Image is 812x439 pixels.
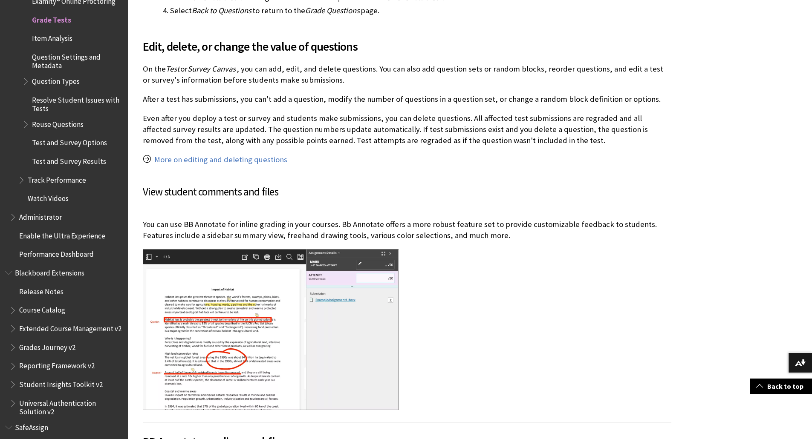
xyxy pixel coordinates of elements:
[154,155,287,165] a: More on editing and deleting questions
[19,377,103,389] span: Student Insights Toolkit v2
[32,117,84,129] span: Reuse Questions
[32,136,107,147] span: Test and Survey Options
[28,192,69,203] span: Watch Videos
[19,340,75,352] span: Grades Journey v2
[166,64,179,74] span: Test
[188,64,236,74] span: Survey Canvas
[750,379,812,394] a: Back to top
[15,420,48,432] span: SafeAssign
[32,50,122,70] span: Question Settings and Metadata
[15,266,84,277] span: Blackboard Extensions
[19,359,95,370] span: Reporting Framework v2
[5,266,123,416] nav: Book outline for Blackboard Extensions
[143,94,671,105] p: After a test has submissions, you can't add a question, modify the number of questions in a quest...
[143,113,671,146] p: Even after you deploy a test or survey and students make submissions, you can delete questions. A...
[19,229,105,240] span: Enable the Ultra Experience
[143,37,671,55] span: Edit, delete, or change the value of questions
[32,154,106,166] span: Test and Survey Results
[143,63,671,86] p: On the or , you can add, edit, and delete questions. You can also add question sets or random blo...
[143,184,671,200] h3: View student comments and files
[19,303,65,315] span: Course Catalog
[32,32,72,43] span: Item Analysis
[305,6,360,15] span: Grade Questions
[28,173,86,184] span: Track Performance
[32,74,80,86] span: Question Types
[170,5,671,17] li: Select to return to the page.
[192,6,251,15] span: Back to Questions
[32,93,122,113] span: Resolve Student Issues with Tests
[32,13,71,24] span: Grade Tests
[19,321,121,333] span: Extended Course Management v2
[143,219,671,241] p: You can use BB Annotate for inline grading in your courses. Bb Annotate offers a more robust feat...
[19,247,94,259] span: Performance Dashboard
[19,284,64,296] span: Release Notes
[19,210,62,221] span: Administrator
[19,396,122,416] span: Universal Authentication Solution v2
